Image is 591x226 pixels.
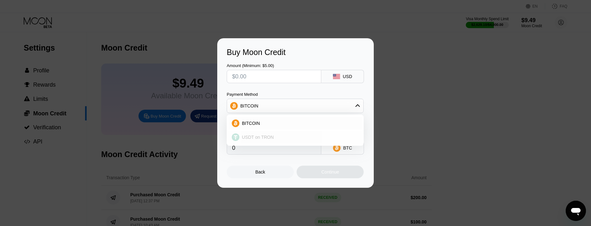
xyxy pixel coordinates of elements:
iframe: Button to launch messaging window [566,201,586,221]
input: $0.00 [232,70,316,83]
div: Amount (Minimum: $5.00) [227,63,321,68]
div: Payment Method [227,92,364,97]
div: BTC [343,145,352,150]
div: BITCOIN [229,117,362,130]
div: USD [343,74,352,79]
div: BITCOIN [227,100,363,112]
div: Back [227,166,294,178]
div: USDT on TRON [229,131,362,144]
div: Back [255,169,265,174]
span: BITCOIN [242,121,260,126]
div: Buy Moon Credit [227,48,364,57]
div: BITCOIN [240,103,258,108]
span: USDT on TRON [242,135,274,140]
